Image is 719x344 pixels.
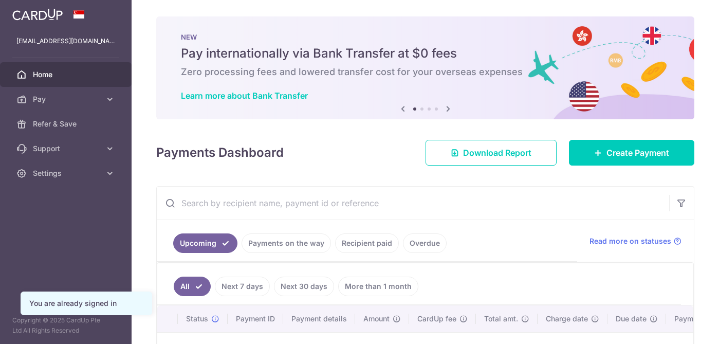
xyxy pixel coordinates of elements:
a: All [174,277,211,296]
span: Status [186,314,208,324]
a: Learn more about Bank Transfer [181,90,308,101]
span: Download Report [463,147,531,159]
p: NEW [181,33,670,41]
h5: Pay internationally via Bank Transfer at $0 fees [181,45,670,62]
th: Payment details [283,305,355,332]
span: Read more on statuses [589,236,671,246]
a: Create Payment [569,140,694,166]
a: Download Report [426,140,557,166]
a: Next 30 days [274,277,334,296]
span: Create Payment [606,147,669,159]
span: Home [33,69,101,80]
a: More than 1 month [338,277,418,296]
h4: Payments Dashboard [156,143,284,162]
span: Refer & Save [33,119,101,129]
span: Amount [363,314,390,324]
span: Total amt. [484,314,518,324]
input: Search by recipient name, payment id or reference [157,187,669,220]
a: Payments on the way [242,233,331,253]
a: Read more on statuses [589,236,681,246]
a: Recipient paid [335,233,399,253]
span: Settings [33,168,101,178]
span: CardUp fee [417,314,456,324]
span: Pay [33,94,101,104]
a: Overdue [403,233,447,253]
p: [EMAIL_ADDRESS][DOMAIN_NAME] [16,36,115,46]
img: CardUp [12,8,63,21]
a: Upcoming [173,233,237,253]
h6: Zero processing fees and lowered transfer cost for your overseas expenses [181,66,670,78]
a: Next 7 days [215,277,270,296]
div: You are already signed in [29,298,143,309]
img: Bank transfer banner [156,16,694,119]
th: Payment ID [228,305,283,332]
span: Support [33,143,101,154]
span: Charge date [546,314,588,324]
span: Due date [616,314,647,324]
